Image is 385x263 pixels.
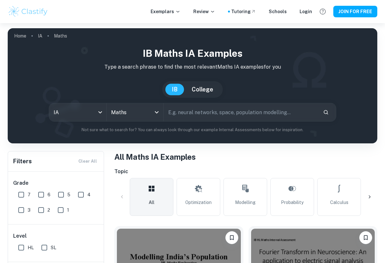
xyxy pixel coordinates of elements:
h6: Topic [114,168,377,175]
p: Exemplars [151,8,180,15]
button: Please log in to bookmark exemplars [225,231,238,244]
p: Maths [54,32,67,39]
h1: All Maths IA Examples [114,151,377,163]
button: Search [320,107,331,118]
button: IB [165,84,184,95]
span: Calculus [330,199,348,206]
a: Tutoring [231,8,256,15]
div: IA [49,103,106,121]
p: Review [193,8,215,15]
img: profile cover [8,28,377,143]
span: Modelling [235,199,256,206]
span: SL [51,244,56,251]
img: Clastify logo [8,5,48,18]
a: Schools [269,8,287,15]
p: Type a search phrase to find the most relevant Maths IA examples for you [13,63,372,71]
a: Home [14,31,26,40]
span: 4 [87,191,91,198]
h6: Level [13,232,99,240]
h6: Grade [13,179,99,187]
button: College [185,84,220,95]
span: 1 [67,207,69,214]
input: E.g. neural networks, space, population modelling... [164,103,318,121]
span: 6 [48,191,50,198]
span: Probability [281,199,303,206]
h1: IB Maths IA examples [13,46,372,61]
h6: Filters [13,157,32,166]
span: 5 [67,191,70,198]
span: All [149,199,154,206]
button: Help and Feedback [317,6,328,17]
a: IA [38,31,42,40]
span: HL [28,244,34,251]
a: Login [300,8,312,15]
button: Please log in to bookmark exemplars [359,231,372,244]
span: 2 [48,207,50,214]
span: 3 [28,207,31,214]
span: Optimization [185,199,212,206]
button: JOIN FOR FREE [333,6,377,17]
span: 7 [28,191,31,198]
button: Open [152,108,161,117]
p: Not sure what to search for? You can always look through our example Internal Assessments below f... [13,127,372,133]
